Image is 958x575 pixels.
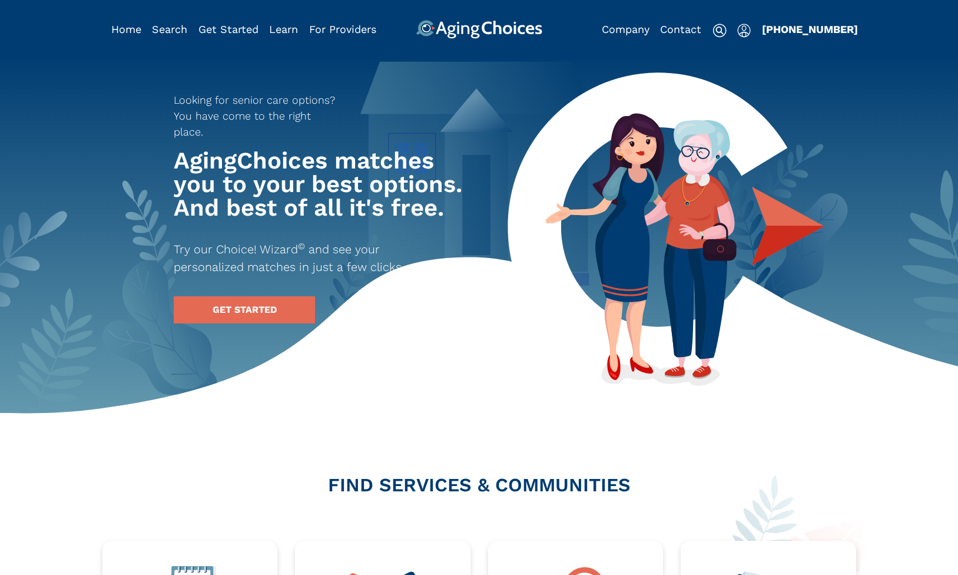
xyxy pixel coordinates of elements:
h2: FIND SERVICES & COMMUNITIES [102,475,856,494]
img: AgingChoices [416,20,542,39]
div: Popover trigger [737,20,751,39]
a: GET STARTED [174,296,315,323]
div: Popover trigger [152,20,187,39]
a: Contact [660,23,701,35]
a: For Providers [309,23,376,35]
a: Search [152,23,187,35]
p: Try our Choice! Wizard and see your personalized matches in just a few clicks. [174,240,447,276]
img: user-icon.svg [737,24,751,38]
a: [PHONE_NUMBER] [762,23,858,35]
img: search-icon.svg [712,24,727,38]
h1: AgingChoices matches you to your best options. And best of all it's free. [174,149,468,220]
p: Looking for senior care options? You have come to the right place. [174,92,343,140]
sup: © [298,241,305,252]
a: Get Started [198,23,258,35]
a: Company [602,23,649,35]
a: Home [111,23,141,35]
a: Learn [269,23,298,35]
